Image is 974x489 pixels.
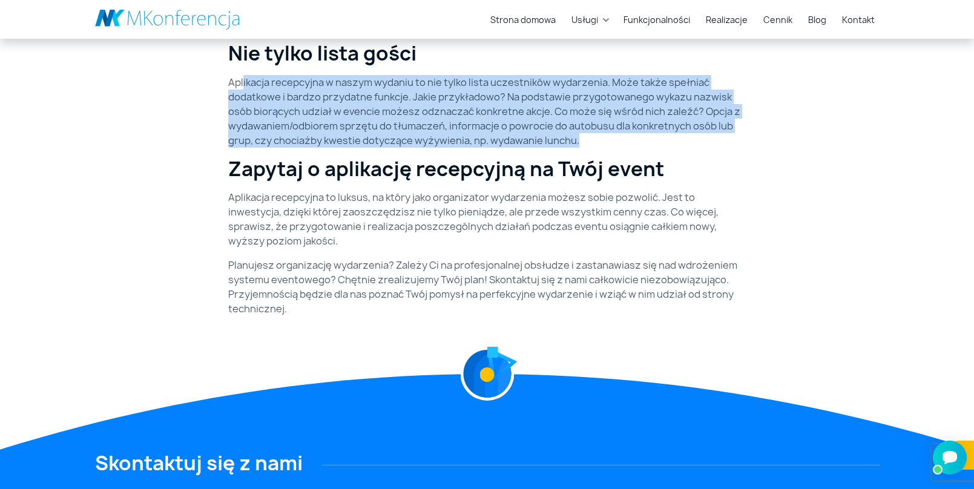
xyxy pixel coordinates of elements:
a: Blog [803,8,831,31]
a: Cennik [758,8,797,31]
img: Graficzny element strony [460,347,514,401]
p: Planujesz organizację wydarzenia? Zależy Ci na profesjonalnej obsłudze i zastanawiasz się nad wdr... [228,258,746,316]
img: Graficzny element strony [498,354,511,367]
a: Realizacje [701,8,752,31]
a: Kontakt [837,8,880,31]
a: Funkcjonalności [619,8,695,31]
p: Aplikacja recepcyjna w naszym wydaniu to nie tylko lista uczestników wydarzenia. Może także spełn... [228,75,746,148]
a: Usługi [567,8,603,31]
h2: Zapytaj o aplikację recepcyjną na Twój event [228,157,746,180]
h2: Skontaktuj się z nami [95,451,880,474]
iframe: Smartsupp widget button [933,441,967,474]
a: Strona domowa [485,8,561,31]
p: Aplikacja recepcyjna to luksus, na który jako organizator wydarzenia możesz sobie pozwolić. Jest ... [228,190,746,248]
img: Graficzny element strony [487,378,499,390]
img: Graficzny element strony [457,332,504,379]
h2: Nie tylko lista gości [228,42,746,65]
